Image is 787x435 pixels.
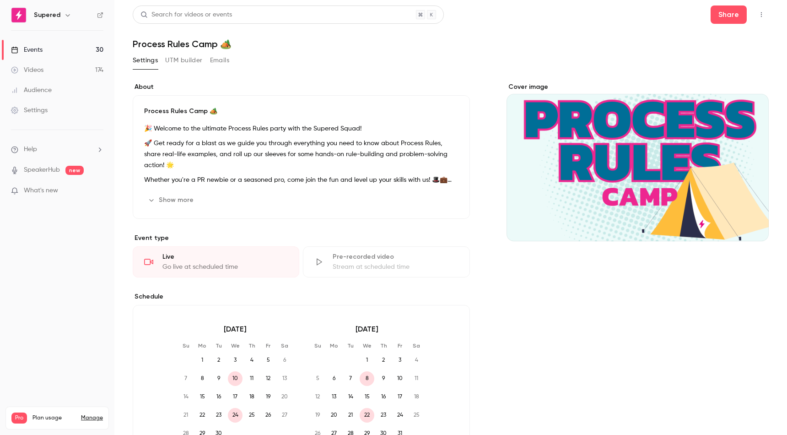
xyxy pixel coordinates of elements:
[178,324,292,335] p: [DATE]
[144,193,199,207] button: Show more
[261,342,275,349] p: Fr
[195,371,210,386] span: 8
[310,390,325,404] span: 12
[144,138,458,171] p: 🚀 Get ready for a blast as we guide you through everything you need to know about Process Rules, ...
[211,390,226,404] span: 16
[360,371,374,386] span: 8
[11,413,27,424] span: Pro
[360,408,374,423] span: 22
[343,342,358,349] p: Tu
[244,371,259,386] span: 11
[211,342,226,349] p: Tu
[343,408,358,423] span: 21
[228,371,243,386] span: 10
[133,246,299,277] div: LiveGo live at scheduled time
[11,86,52,95] div: Audience
[277,390,292,404] span: 20
[178,390,193,404] span: 14
[11,45,43,54] div: Events
[409,342,424,349] p: Sa
[310,342,325,349] p: Su
[165,53,202,68] button: UTM builder
[310,324,424,335] p: [DATE]
[333,262,458,272] div: Stream at scheduled time
[310,408,325,423] span: 19
[195,353,210,368] span: 1
[261,371,275,386] span: 12
[393,371,407,386] span: 10
[277,342,292,349] p: Sa
[133,292,470,301] p: Schedule
[244,353,259,368] span: 4
[34,11,60,20] h6: Supered
[32,414,75,422] span: Plan usage
[81,414,103,422] a: Manage
[133,82,470,92] label: About
[144,174,458,185] p: Whether you're a PR newbie or a seasoned pro, come join the fun and level up your skills with us! 🎩💼
[376,353,391,368] span: 2
[409,371,424,386] span: 11
[11,65,43,75] div: Videos
[277,371,292,386] span: 13
[92,187,103,195] iframe: Noticeable Trigger
[343,371,358,386] span: 7
[195,408,210,423] span: 22
[277,353,292,368] span: 6
[409,353,424,368] span: 4
[393,342,407,349] p: Fr
[327,408,341,423] span: 20
[507,82,769,241] section: Cover image
[11,8,26,22] img: Supered
[178,408,193,423] span: 21
[162,262,288,272] div: Go live at scheduled time
[409,390,424,404] span: 18
[162,252,288,261] div: Live
[211,353,226,368] span: 2
[140,10,232,20] div: Search for videos or events
[376,371,391,386] span: 9
[327,371,341,386] span: 6
[393,390,407,404] span: 17
[65,166,84,175] span: new
[376,342,391,349] p: Th
[261,353,275,368] span: 5
[277,408,292,423] span: 27
[261,408,275,423] span: 26
[360,390,374,404] span: 15
[11,145,103,154] li: help-dropdown-opener
[244,408,259,423] span: 25
[11,106,48,115] div: Settings
[327,342,341,349] p: Mo
[310,371,325,386] span: 5
[333,252,458,261] div: Pre-recorded video
[24,145,37,154] span: Help
[24,165,60,175] a: SpeakerHub
[376,390,391,404] span: 16
[360,353,374,368] span: 1
[360,342,374,349] p: We
[133,38,769,49] h1: Process Rules Camp 🏕️
[133,53,158,68] button: Settings
[228,408,243,423] span: 24
[24,186,58,196] span: What's new
[178,371,193,386] span: 7
[195,390,210,404] span: 15
[178,342,193,349] p: Su
[144,123,458,134] p: 🎉 Welcome to the ultimate Process Rules party with the Supered Squad!
[507,82,769,92] label: Cover image
[711,5,747,24] button: Share
[228,353,243,368] span: 3
[244,342,259,349] p: Th
[393,408,407,423] span: 24
[211,371,226,386] span: 9
[343,390,358,404] span: 14
[393,353,407,368] span: 3
[327,390,341,404] span: 13
[195,342,210,349] p: Mo
[261,390,275,404] span: 19
[144,107,458,116] p: Process Rules Camp 🏕️
[210,53,229,68] button: Emails
[228,390,243,404] span: 17
[244,390,259,404] span: 18
[409,408,424,423] span: 25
